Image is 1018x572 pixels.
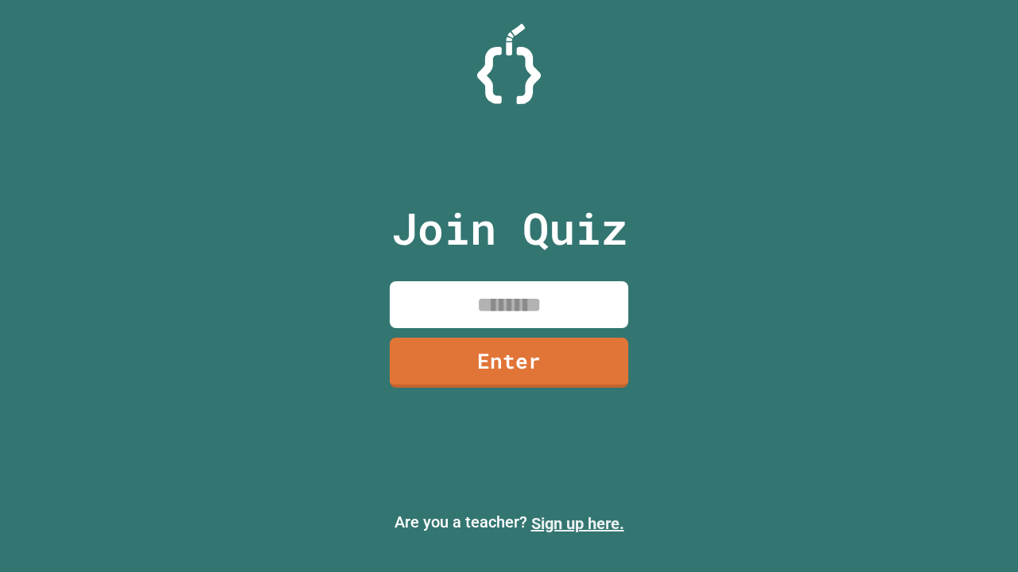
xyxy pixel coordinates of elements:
a: Enter [390,338,628,388]
p: Join Quiz [391,195,628,261]
iframe: chat widget [886,439,1002,507]
img: Logo.svg [477,24,541,104]
iframe: chat widget [951,508,1002,556]
p: Are you a teacher? [13,510,1005,535]
a: Sign up here. [531,514,624,533]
